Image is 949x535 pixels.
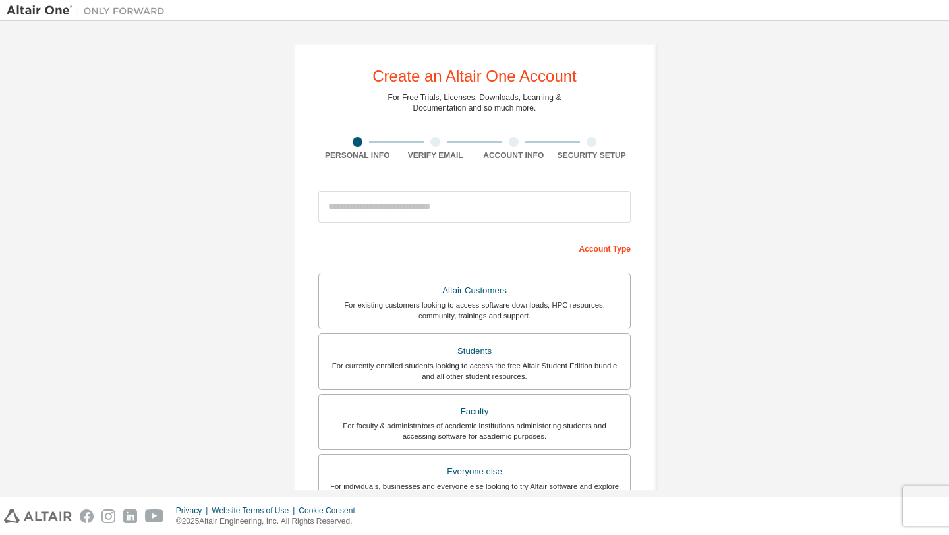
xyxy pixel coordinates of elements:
[212,505,299,516] div: Website Terms of Use
[474,150,553,161] div: Account Info
[397,150,475,161] div: Verify Email
[7,4,171,17] img: Altair One
[327,342,622,360] div: Students
[327,403,622,421] div: Faculty
[101,509,115,523] img: instagram.svg
[123,509,137,523] img: linkedin.svg
[299,505,362,516] div: Cookie Consent
[4,509,72,523] img: altair_logo.svg
[318,237,631,258] div: Account Type
[318,150,397,161] div: Personal Info
[80,509,94,523] img: facebook.svg
[327,281,622,300] div: Altair Customers
[145,509,164,523] img: youtube.svg
[327,360,622,381] div: For currently enrolled students looking to access the free Altair Student Edition bundle and all ...
[372,69,577,84] div: Create an Altair One Account
[327,463,622,481] div: Everyone else
[176,516,363,527] p: © 2025 Altair Engineering, Inc. All Rights Reserved.
[553,150,631,161] div: Security Setup
[388,92,561,113] div: For Free Trials, Licenses, Downloads, Learning & Documentation and so much more.
[327,481,622,502] div: For individuals, businesses and everyone else looking to try Altair software and explore our prod...
[327,420,622,441] div: For faculty & administrators of academic institutions administering students and accessing softwa...
[176,505,212,516] div: Privacy
[327,300,622,321] div: For existing customers looking to access software downloads, HPC resources, community, trainings ...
